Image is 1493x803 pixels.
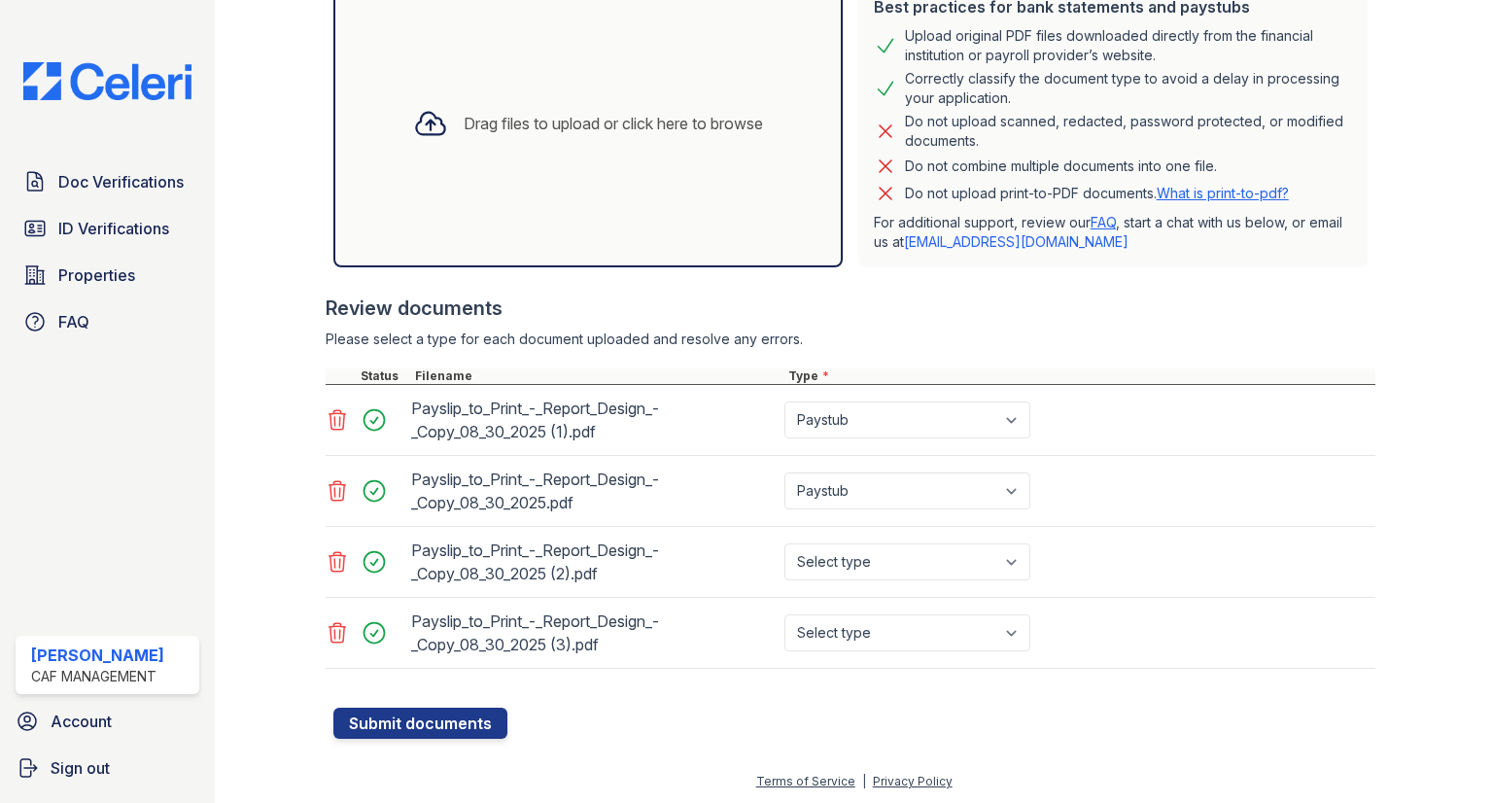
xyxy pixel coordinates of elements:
[58,263,135,287] span: Properties
[16,256,199,295] a: Properties
[16,209,199,248] a: ID Verifications
[51,710,112,733] span: Account
[464,112,763,135] div: Drag files to upload or click here to browse
[411,606,777,660] div: Payslip_to_Print_-_Report_Design_-_Copy_08_30_2025 (3).pdf
[31,644,164,667] div: [PERSON_NAME]
[784,368,1375,384] div: Type
[411,393,777,447] div: Payslip_to_Print_-_Report_Design_-_Copy_08_30_2025 (1).pdf
[411,368,784,384] div: Filename
[905,69,1352,108] div: Correctly classify the document type to avoid a delay in processing your application.
[411,464,777,518] div: Payslip_to_Print_-_Report_Design_-_Copy_08_30_2025.pdf
[905,26,1352,65] div: Upload original PDF files downloaded directly from the financial institution or payroll provider’...
[756,774,855,788] a: Terms of Service
[8,749,207,787] a: Sign out
[8,702,207,741] a: Account
[905,184,1289,203] p: Do not upload print-to-PDF documents.
[357,368,411,384] div: Status
[31,667,164,686] div: CAF Management
[16,302,199,341] a: FAQ
[58,170,184,193] span: Doc Verifications
[1157,185,1289,201] a: What is print-to-pdf?
[905,112,1352,151] div: Do not upload scanned, redacted, password protected, or modified documents.
[1091,214,1116,230] a: FAQ
[51,756,110,780] span: Sign out
[862,774,866,788] div: |
[874,213,1352,252] p: For additional support, review our , start a chat with us below, or email us at
[905,155,1217,178] div: Do not combine multiple documents into one file.
[904,233,1128,250] a: [EMAIL_ADDRESS][DOMAIN_NAME]
[333,708,507,739] button: Submit documents
[326,295,1375,322] div: Review documents
[8,62,207,100] img: CE_Logo_Blue-a8612792a0a2168367f1c8372b55b34899dd931a85d93a1a3d3e32e68fde9ad4.png
[326,330,1375,349] div: Please select a type for each document uploaded and resolve any errors.
[58,310,89,333] span: FAQ
[411,535,777,589] div: Payslip_to_Print_-_Report_Design_-_Copy_08_30_2025 (2).pdf
[873,774,953,788] a: Privacy Policy
[58,217,169,240] span: ID Verifications
[16,162,199,201] a: Doc Verifications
